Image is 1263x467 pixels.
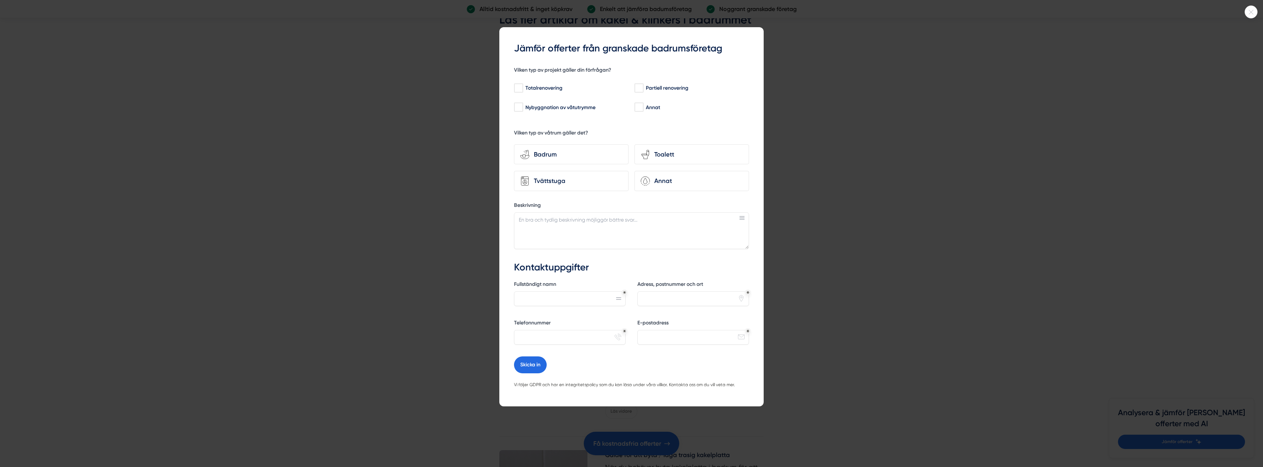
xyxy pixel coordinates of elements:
div: Obligatoriskt [623,291,626,294]
button: Skicka in [514,356,547,373]
label: Fullständigt namn [514,281,626,290]
div: Obligatoriskt [746,291,749,294]
p: Vi följer GDPR och har en integritetspolicy som du kan läsa under våra villkor. Kontakta oss om d... [514,381,749,389]
input: Totalrenovering [514,85,522,92]
input: Nybyggnation av våtutrymme [514,104,522,111]
h3: Jämför offerter från granskade badrumsföretag [514,42,749,55]
div: Obligatoriskt [746,330,749,333]
h5: Vilken typ av våtrum gäller det? [514,129,588,139]
label: E-postadress [637,319,749,328]
label: Adress, postnummer och ort [637,281,749,290]
label: Telefonnummer [514,319,626,328]
div: Obligatoriskt [623,330,626,333]
input: Annat [634,104,643,111]
label: Beskrivning [514,202,749,211]
input: Partiell renovering [634,85,643,92]
h3: Kontaktuppgifter [514,261,749,274]
h5: Vilken typ av projekt gäller din förfrågan? [514,67,611,76]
